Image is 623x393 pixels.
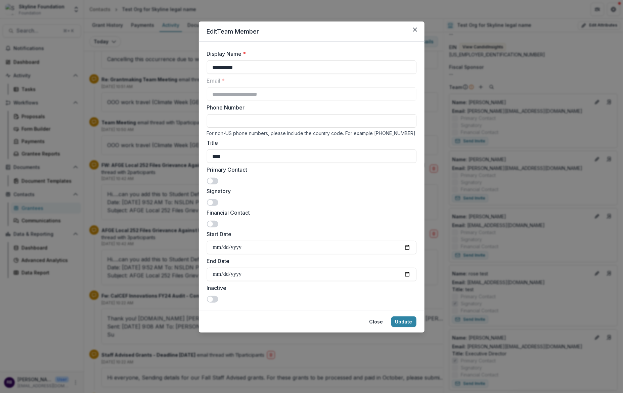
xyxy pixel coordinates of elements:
label: Phone Number [207,103,412,112]
button: Close [410,24,420,35]
label: Display Name [207,50,412,58]
label: Financial Contact [207,209,412,217]
label: Start Date [207,230,412,238]
button: Update [391,316,416,327]
label: Title [207,139,412,147]
div: For non-US phone numbers, please include the country code. For example [PHONE_NUMBER] [207,130,416,136]
button: Close [365,316,387,327]
label: Email [207,77,412,85]
label: Inactive [207,284,412,292]
label: Primary Contact [207,166,412,174]
label: Signatory [207,187,412,195]
label: End Date [207,257,412,265]
header: Edit Team Member [199,21,425,42]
